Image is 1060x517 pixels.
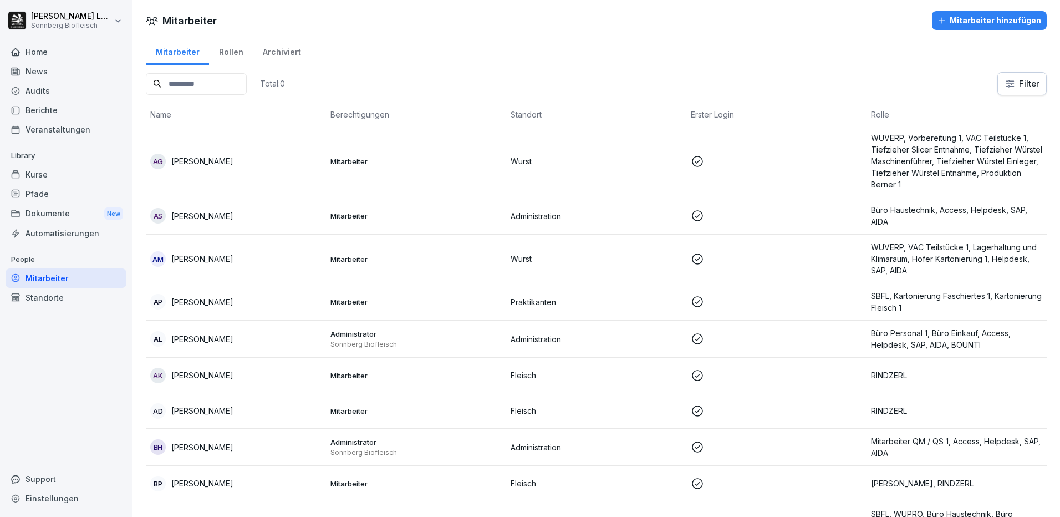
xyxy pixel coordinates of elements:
[330,329,502,339] p: Administrator
[150,476,166,491] div: BP
[998,73,1046,95] button: Filter
[6,268,126,288] a: Mitarbeiter
[871,204,1042,227] p: Büro Haustechnik, Access, Helpdesk, SAP, AIDA
[162,13,217,28] h1: Mitarbeiter
[6,288,126,307] a: Standorte
[6,184,126,204] a: Pfade
[330,156,502,166] p: Mitarbeiter
[330,406,502,416] p: Mitarbeiter
[867,104,1047,125] th: Rolle
[171,405,233,417] p: [PERSON_NAME]
[6,100,126,120] a: Berichte
[330,297,502,307] p: Mitarbeiter
[871,241,1042,276] p: WUVERP, VAC Teilstücke 1, Lagerhaltung und Klimaraum, Hofer Kartonierung 1, Helpdesk, SAP, AIDA
[506,104,686,125] th: Standort
[150,208,166,224] div: AS
[31,12,112,21] p: [PERSON_NAME] Lumetsberger
[31,22,112,29] p: Sonnberg Biofleisch
[6,165,126,184] a: Kurse
[932,11,1047,30] button: Mitarbeiter hinzufügen
[686,104,867,125] th: Erster Login
[330,479,502,489] p: Mitarbeiter
[6,251,126,268] p: People
[330,211,502,221] p: Mitarbeiter
[871,369,1042,381] p: RINDZERL
[171,253,233,265] p: [PERSON_NAME]
[253,37,310,65] a: Archiviert
[6,42,126,62] a: Home
[511,253,682,265] p: Wurst
[937,14,1041,27] div: Mitarbeiter hinzufügen
[6,147,126,165] p: Library
[171,210,233,222] p: [PERSON_NAME]
[6,81,126,100] a: Audits
[209,37,253,65] a: Rollen
[146,37,209,65] a: Mitarbeiter
[511,369,682,381] p: Fleisch
[871,132,1042,190] p: WUVERP, Vorbereitung 1, VAC Teilstücke 1, Tiefzieher Slicer Entnahme, Tiefzieher Würstel Maschine...
[150,403,166,419] div: AD
[330,448,502,457] p: Sonnberg Biofleisch
[6,224,126,243] a: Automatisierungen
[171,296,233,308] p: [PERSON_NAME]
[1005,78,1039,89] div: Filter
[511,405,682,417] p: Fleisch
[171,333,233,345] p: [PERSON_NAME]
[6,204,126,224] div: Dokumente
[150,154,166,169] div: AG
[871,435,1042,459] p: Mitarbeiter QM / QS 1, Access, Helpdesk, SAP, AIDA
[330,254,502,264] p: Mitarbeiter
[330,340,502,349] p: Sonnberg Biofleisch
[871,478,1042,489] p: [PERSON_NAME], RINDZERL
[326,104,506,125] th: Berechtigungen
[871,405,1042,417] p: RINDZERL
[6,204,126,224] a: DokumenteNew
[871,327,1042,351] p: Büro Personal 1, Büro Einkauf, Access, Helpdesk, SAP, AIDA, BOUNTI
[511,155,682,167] p: Wurst
[260,78,285,89] p: Total: 0
[511,442,682,453] p: Administration
[871,290,1042,313] p: SBFL, Kartonierung Faschiertes 1, Kartonierung Fleisch 1
[511,296,682,308] p: Praktikanten
[6,469,126,489] div: Support
[330,371,502,381] p: Mitarbeiter
[146,104,326,125] th: Name
[511,333,682,345] p: Administration
[171,478,233,489] p: [PERSON_NAME]
[150,368,166,383] div: AK
[171,155,233,167] p: [PERSON_NAME]
[6,120,126,139] a: Veranstaltungen
[150,439,166,455] div: BH
[150,251,166,267] div: AM
[150,294,166,310] div: AP
[511,210,682,222] p: Administration
[511,478,682,489] p: Fleisch
[104,207,123,220] div: New
[6,489,126,508] a: Einstellungen
[6,62,126,81] a: News
[171,442,233,453] p: [PERSON_NAME]
[330,437,502,447] p: Administrator
[171,369,233,381] p: [PERSON_NAME]
[150,331,166,347] div: AL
